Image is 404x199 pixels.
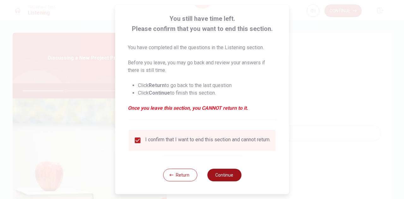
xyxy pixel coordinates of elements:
p: Before you leave, you may go back and review your answers if there is still time. [128,59,276,74]
span: You still have time left. Please confirm that you want to end this section. [128,14,276,34]
div: I confirm that I want to end this section and cannot return. [145,137,270,144]
strong: Continue [149,90,170,96]
button: Continue [207,169,241,181]
p: You have completed all the questions in the Listening section. [128,44,276,51]
li: Click to go back to the last question [138,82,276,89]
strong: Return [149,82,165,88]
button: Return [163,169,197,181]
li: Click to finish this section. [138,89,276,97]
em: Once you leave this section, you CANNOT return to it. [128,104,276,112]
